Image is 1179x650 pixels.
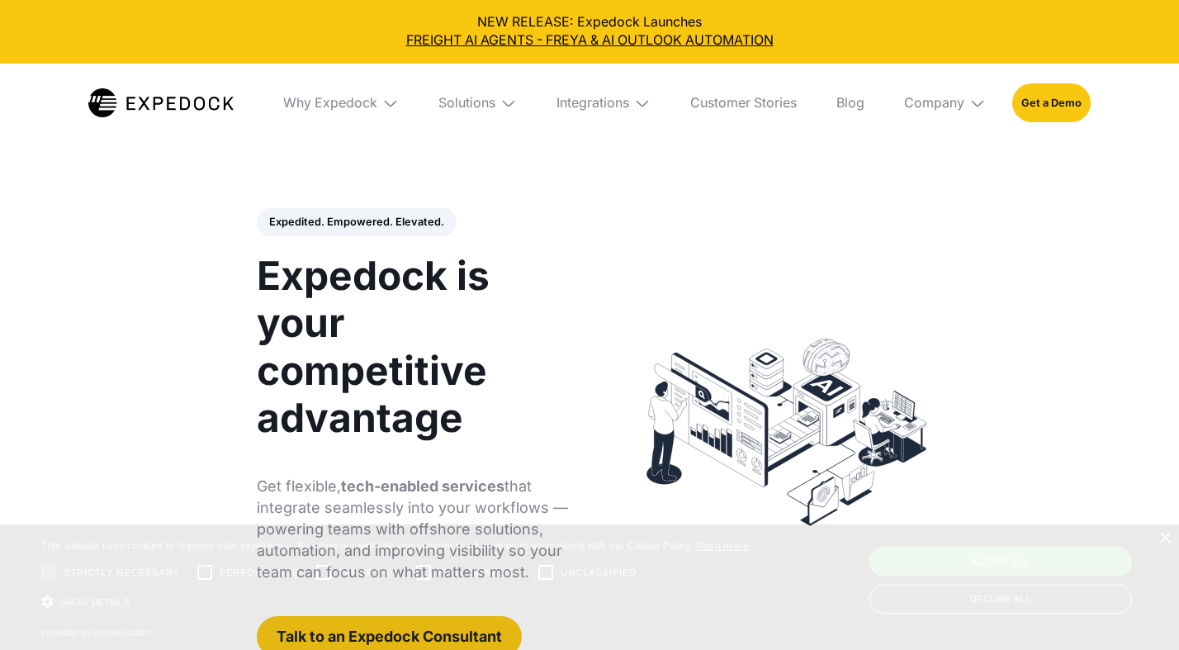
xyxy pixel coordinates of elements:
[869,547,1132,576] div: Accept all
[438,95,495,111] div: Solutions
[283,95,377,111] div: Why Expedock
[339,566,398,580] span: Targeting
[543,64,664,143] div: Integrations
[891,64,999,143] div: Company
[556,95,629,111] div: Integrations
[869,585,1132,614] div: Decline all
[270,64,412,143] div: Why Expedock
[341,477,504,495] strong: tech-enabled services
[41,591,750,614] div: Show details
[823,64,878,143] a: Blog
[677,64,810,143] a: Customer Stories
[1096,571,1179,650] iframe: Chat Widget
[220,566,300,580] span: Performance
[425,64,530,143] div: Solutions
[64,566,180,580] span: Strictly necessary
[13,13,1166,50] div: NEW RELEASE: Expedock Launches
[561,566,637,580] span: Unclassified
[438,566,521,580] span: Functionality
[257,253,571,443] h1: Expedock is your competitive advantage
[1012,83,1091,121] a: Get a Demo
[1158,533,1171,545] div: Close
[41,629,152,638] a: Powered by cookie-script
[257,476,571,583] p: Get flexible, that integrate seamlessly into your workflows — powering teams with offshore soluti...
[60,597,130,607] span: Show details
[696,539,750,552] a: Read more
[13,31,1166,50] a: FREIGHT AI AGENTS - FREYA & AI OUTLOOK AUTOMATION
[904,95,964,111] div: Company
[41,540,693,552] span: This website uses cookies to improve user experience. By using our website you consent to all coo...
